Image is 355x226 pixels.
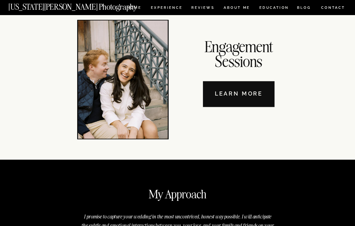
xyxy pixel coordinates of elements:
[151,6,182,11] a: Experience
[223,6,250,11] a: ABOUT ME
[8,3,157,8] a: [US_STATE][PERSON_NAME] Photography
[88,185,267,201] h2: My Approach
[203,81,274,107] a: Learn More
[126,6,143,11] a: HOME
[321,4,345,11] a: CONTACT
[297,6,311,11] a: BLOG
[191,6,214,11] a: REVIEWS
[199,39,278,67] div: Engagement Sessions
[258,6,289,11] a: EDUCATION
